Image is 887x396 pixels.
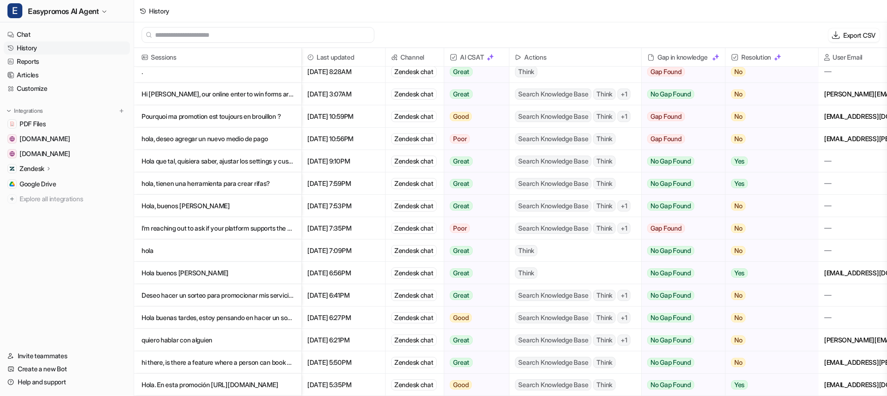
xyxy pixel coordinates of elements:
[391,133,437,144] div: Zendesk chat
[444,262,503,284] button: Great
[642,329,718,351] button: No Gap Found
[450,157,473,166] span: Great
[444,172,503,195] button: Great
[391,156,437,167] div: Zendesk chat
[642,105,718,128] button: Gap Found
[450,179,473,188] span: Great
[54,15,73,34] img: Profile image for eesel
[450,246,473,255] span: Great
[9,109,177,158] div: Recent messageeesel avatarAmogh avatarPatrick avatarWe’ve configured a prompt that specifies our ...
[725,150,811,172] button: Yes
[647,246,694,255] span: No Gap Found
[444,150,503,172] button: Great
[515,200,591,212] span: Search Knowledge Base
[444,284,503,307] button: Great
[642,307,718,329] button: No Gap Found
[725,351,811,374] button: No
[593,111,616,122] span: Think
[642,351,718,374] button: No Gap Found
[725,239,811,262] button: No
[642,83,718,105] button: No Gap Found
[515,267,537,279] span: Think
[729,48,814,67] span: Resolution
[305,128,381,150] span: [DATE] 10:56PM
[515,290,591,301] span: Search Knowledge Base
[305,284,381,307] span: [DATE] 6:41PM
[593,223,616,234] span: Think
[593,290,616,301] span: Think
[593,133,616,144] span: Think
[647,335,694,345] span: No Gap Found
[444,351,503,374] button: Great
[4,349,130,362] a: Invite teammates
[450,291,473,300] span: Great
[642,172,718,195] button: No Gap Found
[305,105,381,128] span: [DATE] 10:59PM
[647,268,694,278] span: No Gap Found
[36,314,57,321] span: Home
[149,6,169,16] div: History
[142,239,294,262] p: hola
[448,48,505,67] span: AI CSAT
[142,374,294,396] p: Hola. En esta promoción [URL][DOMAIN_NAME]
[20,164,44,173] p: Zendesk
[444,61,503,83] button: Great
[642,284,718,307] button: No Gap Found
[305,217,381,239] span: [DATE] 7:35PM
[9,136,15,142] img: easypromos-apiref.redoc.ly
[391,223,437,234] div: Zendesk chat
[444,128,503,150] button: Poor
[725,307,811,329] button: No
[9,151,15,157] img: www.easypromosapp.com
[725,284,811,307] button: No
[4,106,46,116] button: Integrations
[9,166,15,171] img: Zendesk
[647,67,685,76] span: Gap Found
[647,179,694,188] span: No Gap Found
[731,291,746,300] span: No
[593,89,616,100] span: Think
[444,239,503,262] button: Great
[515,66,537,77] span: Think
[10,123,176,158] div: eesel avatarAmogh avatarPatrick avatarWe’ve configured a prompt that specifies our business hours...
[9,163,177,189] div: Send us a message
[647,313,694,322] span: No Gap Found
[731,134,746,143] span: No
[725,105,811,128] button: No
[725,61,811,83] button: No
[642,374,718,396] button: No Gap Found
[617,335,630,346] span: + 1
[731,358,746,367] span: No
[642,150,718,172] button: No Gap Found
[124,314,156,321] span: Messages
[305,172,381,195] span: [DATE] 7:59PM
[642,262,718,284] button: No Gap Found
[725,262,811,284] button: Yes
[645,48,721,67] div: Gap in knowledge
[391,357,437,368] div: Zendesk chat
[26,140,37,151] img: Patrick avatar
[617,312,630,323] span: + 1
[118,108,125,114] img: menu_add.svg
[725,374,811,396] button: Yes
[450,380,472,389] span: Good
[647,112,685,121] span: Gap Found
[9,181,15,187] img: Google Drive
[515,379,591,390] span: Search Knowledge Base
[391,267,437,279] div: Zendesk chat
[731,157,748,166] span: Yes
[6,108,12,114] img: expand menu
[391,66,437,77] div: Zendesk chat
[142,61,294,83] p: .
[305,351,381,374] span: [DATE] 5:50PM
[142,329,294,351] p: quiero hablar con alguien
[642,239,718,262] button: No Gap Found
[444,307,503,329] button: Good
[593,335,616,346] span: Think
[305,239,381,262] span: [DATE] 7:09PM
[4,82,130,95] a: Customize
[593,200,616,212] span: Think
[642,128,718,150] button: Gap Found
[22,132,33,143] img: eesel avatar
[305,61,381,83] span: [DATE] 8:28AM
